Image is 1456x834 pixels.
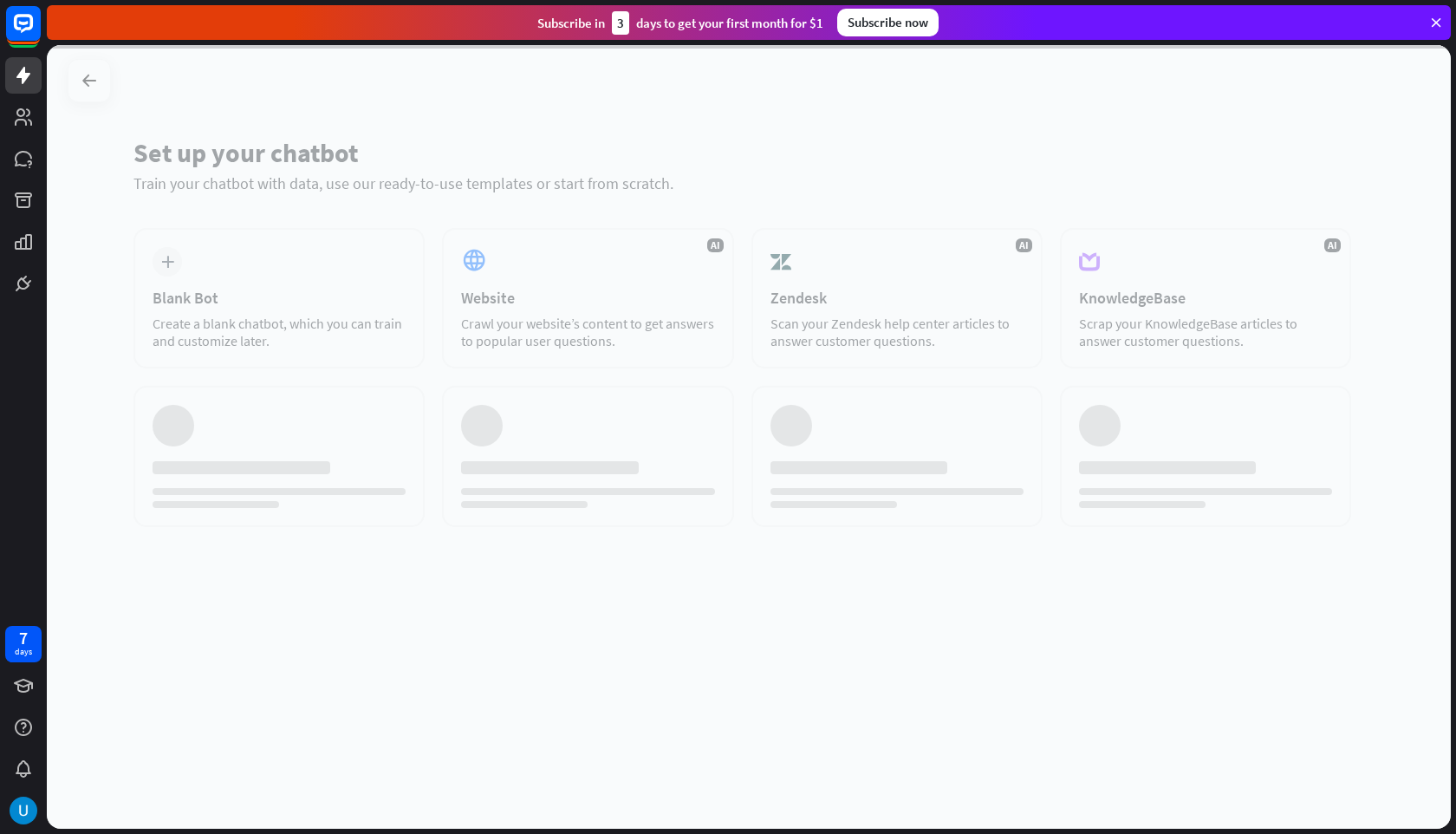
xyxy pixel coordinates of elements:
[19,630,28,646] div: 7
[5,626,42,662] a: 7 days
[15,646,32,658] div: days
[537,11,823,35] div: Subscribe in days to get your first month for $1
[837,9,939,36] div: Subscribe now
[612,11,629,35] div: 3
